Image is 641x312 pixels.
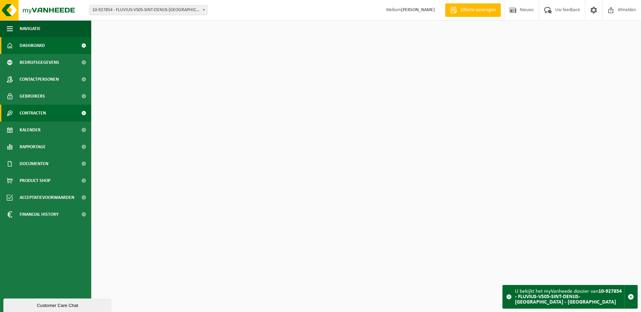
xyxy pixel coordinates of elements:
[20,105,46,122] span: Contracten
[445,3,501,17] a: Offerte aanvragen
[459,7,497,14] span: Offerte aanvragen
[401,7,435,12] strong: [PERSON_NAME]
[20,122,41,138] span: Kalender
[90,5,207,15] span: 10-927854 - FLUVIUS-VS05-SINT-DENIJS-WESTREM - SINT-DENIJS-WESTREM
[20,206,58,223] span: Financial History
[20,155,48,172] span: Documenten
[20,37,45,54] span: Dashboard
[20,20,41,37] span: Navigatie
[515,289,622,305] strong: 10-927854 - FLUVIUS-VS05-SINT-DENIJS-[GEOGRAPHIC_DATA] - [GEOGRAPHIC_DATA]
[20,71,59,88] span: Contactpersonen
[20,172,50,189] span: Product Shop
[515,285,624,308] div: U bekijkt het myVanheede dossier van
[3,297,113,312] iframe: chat widget
[20,189,74,206] span: Acceptatievoorwaarden
[20,54,59,71] span: Bedrijfsgegevens
[20,88,45,105] span: Gebruikers
[20,138,46,155] span: Rapportage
